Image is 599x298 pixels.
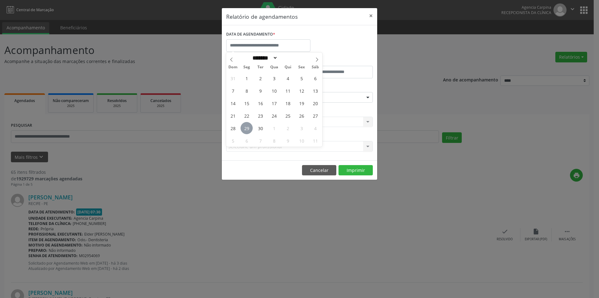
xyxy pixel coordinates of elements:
[309,72,321,84] span: Setembro 6, 2025
[268,122,280,134] span: Outubro 1, 2025
[226,30,275,39] label: DATA DE AGENDAMENTO
[241,72,253,84] span: Setembro 1, 2025
[254,72,266,84] span: Setembro 2, 2025
[309,110,321,122] span: Setembro 27, 2025
[241,97,253,109] span: Setembro 15, 2025
[309,97,321,109] span: Setembro 20, 2025
[309,122,321,134] span: Outubro 4, 2025
[268,72,280,84] span: Setembro 3, 2025
[268,134,280,147] span: Outubro 8, 2025
[295,110,308,122] span: Setembro 26, 2025
[278,55,298,61] input: Year
[254,97,266,109] span: Setembro 16, 2025
[254,110,266,122] span: Setembro 23, 2025
[309,134,321,147] span: Outubro 11, 2025
[282,122,294,134] span: Outubro 2, 2025
[250,55,278,61] select: Month
[227,85,239,97] span: Setembro 7, 2025
[240,65,254,69] span: Seg
[227,134,239,147] span: Outubro 5, 2025
[281,65,295,69] span: Qui
[338,165,373,176] button: Imprimir
[241,122,253,134] span: Setembro 29, 2025
[268,97,280,109] span: Setembro 17, 2025
[295,134,308,147] span: Outubro 10, 2025
[254,134,266,147] span: Outubro 7, 2025
[365,8,377,23] button: Close
[227,110,239,122] span: Setembro 21, 2025
[309,65,322,69] span: Sáb
[254,85,266,97] span: Setembro 9, 2025
[268,110,280,122] span: Setembro 24, 2025
[226,65,240,69] span: Dom
[227,72,239,84] span: Agosto 31, 2025
[282,110,294,122] span: Setembro 25, 2025
[309,85,321,97] span: Setembro 13, 2025
[295,65,309,69] span: Sex
[267,65,281,69] span: Qua
[227,122,239,134] span: Setembro 28, 2025
[295,122,308,134] span: Outubro 3, 2025
[301,56,373,66] label: ATÉ
[282,134,294,147] span: Outubro 9, 2025
[254,122,266,134] span: Setembro 30, 2025
[241,134,253,147] span: Outubro 6, 2025
[268,85,280,97] span: Setembro 10, 2025
[295,97,308,109] span: Setembro 19, 2025
[241,110,253,122] span: Setembro 22, 2025
[302,165,336,176] button: Cancelar
[282,72,294,84] span: Setembro 4, 2025
[282,97,294,109] span: Setembro 18, 2025
[295,72,308,84] span: Setembro 5, 2025
[241,85,253,97] span: Setembro 8, 2025
[295,85,308,97] span: Setembro 12, 2025
[254,65,267,69] span: Ter
[227,97,239,109] span: Setembro 14, 2025
[282,85,294,97] span: Setembro 11, 2025
[226,12,298,21] h5: Relatório de agendamentos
